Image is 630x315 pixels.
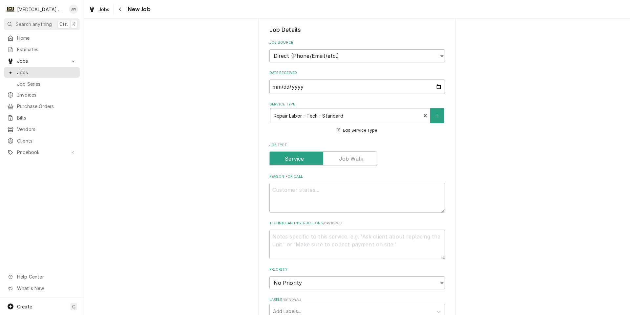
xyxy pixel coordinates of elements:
a: Go to Jobs [4,56,80,66]
label: Priority [269,267,445,272]
span: ( optional ) [323,221,342,225]
span: New Job [126,5,151,14]
a: Purchase Orders [4,101,80,112]
span: Invoices [17,91,76,98]
a: Job Series [4,79,80,89]
a: Go to What's New [4,283,80,294]
span: Clients [17,137,76,144]
span: Bills [17,114,76,121]
span: Ctrl [59,21,68,28]
div: JW [69,5,78,14]
a: Home [4,33,80,43]
button: Navigate back [115,4,126,14]
label: Labels [269,297,445,303]
span: Purchase Orders [17,103,76,110]
legend: Job Details [269,26,445,34]
label: Job Type [269,143,445,148]
button: Search anythingCtrlK [4,18,80,30]
span: Help Center [17,273,76,280]
div: ICU Mechanical's Avatar [6,5,15,14]
label: Technician Instructions [269,221,445,226]
span: What's New [17,285,76,292]
div: Job Source [269,40,445,62]
span: Jobs [17,57,67,64]
div: [MEDICAL_DATA] Mechanical [17,6,65,13]
a: Bills [4,112,80,123]
button: Create New Service [430,108,444,123]
span: Job Series [17,80,76,87]
span: C [72,303,75,310]
div: Job Type [269,143,445,166]
span: Create [17,304,32,309]
span: K [73,21,75,28]
label: Job Source [269,40,445,45]
div: Date Received [269,70,445,94]
div: Priority [269,267,445,289]
a: Estimates [4,44,80,55]
a: Jobs [86,4,112,15]
span: Vendors [17,126,76,133]
span: Pricebook [17,149,67,156]
a: Jobs [4,67,80,78]
label: Reason For Call [269,174,445,179]
a: Clients [4,135,80,146]
span: Estimates [17,46,76,53]
a: Vendors [4,124,80,135]
label: Service Type [269,102,445,107]
a: Invoices [4,89,80,100]
a: Go to Pricebook [4,147,80,158]
label: Date Received [269,70,445,76]
div: Jen Whited's Avatar [69,5,78,14]
a: Go to Help Center [4,271,80,282]
svg: Create New Service [435,114,439,118]
span: Search anything [16,21,52,28]
span: Jobs [98,6,110,13]
div: I [6,5,15,14]
div: Service Type [269,102,445,134]
span: ( optional ) [283,298,301,302]
button: Edit Service Type [336,126,378,135]
div: Technician Instructions [269,221,445,259]
div: Reason For Call [269,174,445,213]
input: yyyy-mm-dd [269,79,445,94]
span: Jobs [17,69,76,76]
span: Home [17,34,76,41]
